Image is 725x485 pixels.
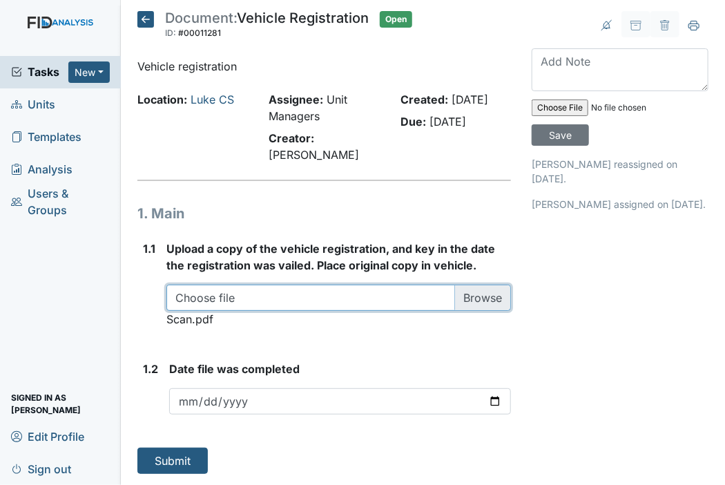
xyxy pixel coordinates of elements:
[269,148,359,162] span: [PERSON_NAME]
[169,362,300,376] span: Date file was completed
[400,93,448,106] strong: Created:
[11,458,71,479] span: Sign out
[137,448,208,474] button: Submit
[137,93,187,106] strong: Location:
[166,312,213,326] span: Scan.pdf
[429,115,466,129] span: [DATE]
[166,242,495,272] span: Upload a copy of the vehicle registration, and key in the date the registration was vailed. Place...
[400,115,426,129] strong: Due:
[269,131,314,145] strong: Creator:
[165,28,176,38] span: ID:
[68,61,110,83] button: New
[137,58,511,75] p: Vehicle registration
[165,11,369,41] div: Vehicle Registration
[165,10,237,26] span: Document:
[178,28,221,38] span: #00011281
[11,426,84,447] span: Edit Profile
[11,393,110,415] span: Signed in as [PERSON_NAME]
[532,124,589,146] input: Save
[11,94,55,115] span: Units
[11,126,81,148] span: Templates
[532,197,708,211] p: [PERSON_NAME] assigned on [DATE].
[452,93,488,106] span: [DATE]
[137,203,511,224] h1: 1. Main
[11,159,72,180] span: Analysis
[380,11,412,28] span: Open
[143,361,158,377] label: 1.2
[11,191,110,213] span: Users & Groups
[269,93,323,106] strong: Assignee:
[143,240,155,257] label: 1.1
[191,93,234,106] a: Luke CS
[532,157,708,186] p: [PERSON_NAME] reassigned on [DATE].
[11,64,68,80] a: Tasks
